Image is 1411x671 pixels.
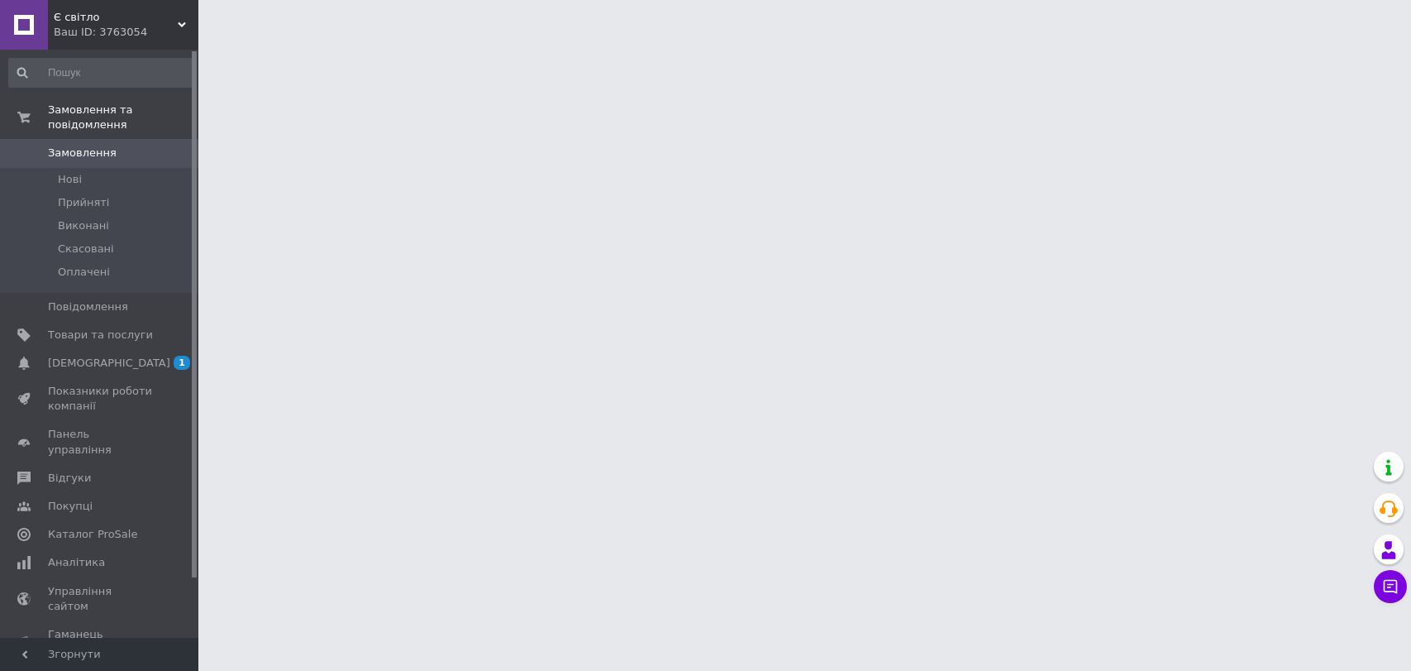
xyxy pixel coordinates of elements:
span: Оплачені [58,265,110,280]
span: Відгуки [48,471,91,486]
div: Ваш ID: 3763054 [54,25,198,40]
button: Чат з покупцем [1374,570,1407,603]
span: Нові [58,172,82,187]
span: Замовлення та повідомлення [48,103,198,132]
span: Є світло [54,10,178,25]
span: [DEMOGRAPHIC_DATA] [48,356,170,371]
span: Замовлення [48,146,117,161]
span: Прийняті [58,195,109,210]
span: Гаманець компанії [48,627,153,657]
span: Виконані [58,218,109,233]
span: Каталог ProSale [48,527,137,542]
span: 1 [174,356,190,370]
span: Управління сайтом [48,584,153,614]
span: Панель управління [48,427,153,457]
input: Пошук [8,58,194,88]
span: Товари та послуги [48,328,153,343]
span: Повідомлення [48,300,128,314]
span: Показники роботи компанії [48,384,153,414]
span: Скасовані [58,242,114,256]
span: Покупці [48,499,93,514]
span: Аналітика [48,555,105,570]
